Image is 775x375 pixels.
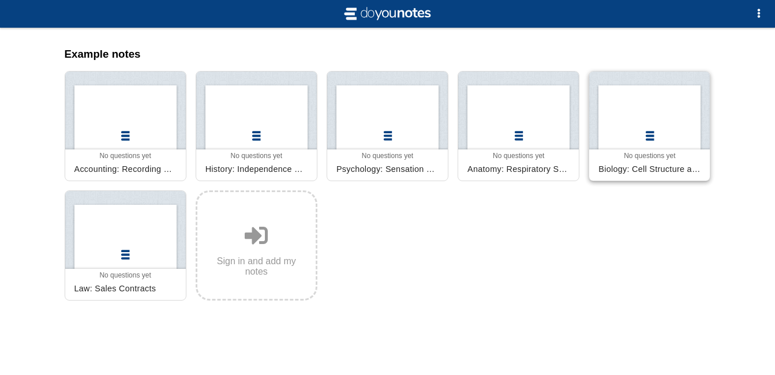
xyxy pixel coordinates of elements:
[65,190,186,301] a: No questions yetLaw: Sales Contracts
[207,256,306,277] span: Sign in and add my notes
[65,71,186,181] a: No questions yetAccounting: Recording Transactions
[342,5,434,23] img: svg+xml;base64,CiAgICAgIDxzdmcgdmlld0JveD0iLTIgLTIgMjAgNCIgeG1sbnM9Imh0dHA6Ly93d3cudzMub3JnLzIwMD...
[463,160,574,178] div: Anatomy: Respiratory System
[196,71,317,181] a: No questions yetHistory: Independence War of America
[327,71,448,181] a: No questions yetPsychology: Sensation and Perception
[99,271,151,279] span: No questions yet
[458,71,579,181] a: No questions yetAnatomy: Respiratory System
[196,190,317,301] a: Sign in and add my notes
[65,48,711,61] h3: Example notes
[99,152,151,160] span: No questions yet
[332,160,443,178] div: Psychology: Sensation and Perception
[747,2,770,25] button: Options
[624,152,675,160] span: No questions yet
[493,152,544,160] span: No questions yet
[231,152,282,160] span: No questions yet
[362,152,413,160] span: No questions yet
[589,71,710,181] a: No questions yetBiology: Cell Structure and Function
[594,160,705,178] div: Biology: Cell Structure and Function
[70,160,181,178] div: Accounting: Recording Transactions
[201,160,312,178] div: History: Independence War of America
[70,279,181,298] div: Law: Sales Contracts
